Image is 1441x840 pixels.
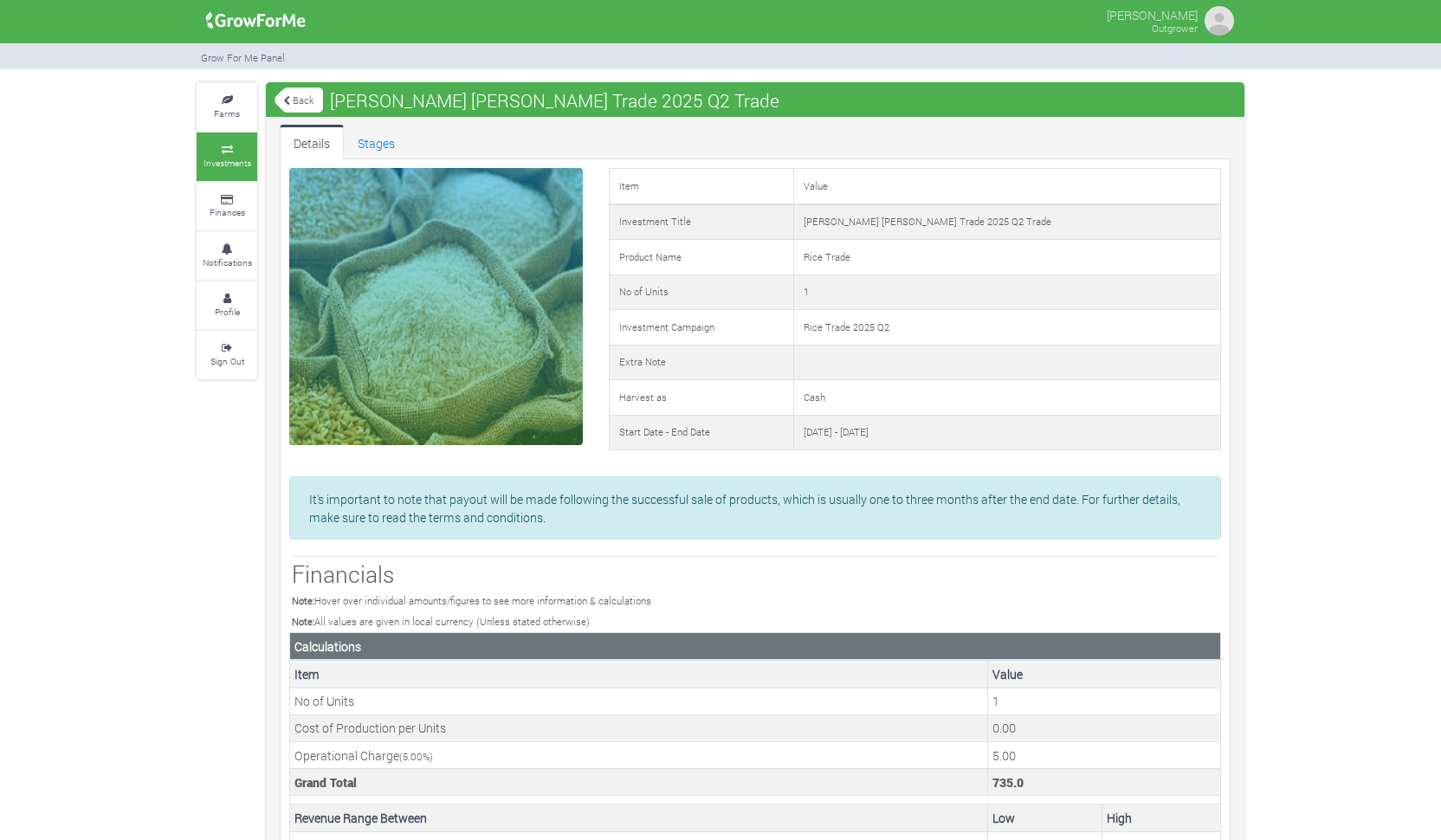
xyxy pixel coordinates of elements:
td: 1 [793,275,1220,310]
td: This is the Total Cost. (Units Cost + (Operational Charge * Units Cost)) * No of Units [988,769,1221,796]
td: This is the operational charge by Grow For Me [988,742,1221,769]
small: Sign Out [210,355,244,367]
td: Rice Trade [793,240,1220,275]
a: Details [280,125,344,159]
p: [PERSON_NAME] [1107,3,1198,24]
b: Grand Total [294,774,357,791]
small: ( %) [399,750,433,763]
a: Farms [197,83,257,131]
p: It's important to note that payout will be made following the successful sale of products, which ... [309,490,1201,527]
span: [PERSON_NAME] [PERSON_NAME] Trade 2025 Q2 Trade [326,83,784,118]
a: Sign Out [197,331,257,378]
b: Low [992,810,1015,826]
td: Cost of Production per Units [290,714,988,741]
small: Hover over individual amounts/figures to see more information & calculations [292,594,651,607]
small: Farms [214,107,240,120]
b: High [1107,810,1132,826]
h3: Financials [292,560,1218,588]
a: Finances [197,183,257,230]
td: Investment Campaign [609,310,793,346]
td: Value [793,169,1220,204]
td: Harvest as [609,380,793,416]
td: [PERSON_NAME] [PERSON_NAME] Trade 2025 Q2 Trade [793,204,1220,240]
small: Investments [204,157,251,169]
img: growforme image [200,3,312,38]
a: Profile [197,281,257,329]
td: Product Name [609,240,793,275]
td: Investment Title [609,204,793,240]
td: No of Units [290,688,988,714]
td: Item [609,169,793,204]
td: Operational Charge [290,742,988,769]
td: Rice Trade 2025 Q2 [793,310,1220,346]
b: Note: [292,615,314,628]
small: Grow For Me Panel [201,51,285,64]
th: Calculations [290,633,1221,661]
small: All values are given in local currency (Unless stated otherwise) [292,615,590,628]
small: Finances [210,206,245,218]
img: growforme image [1202,3,1237,38]
td: This is the cost of a Units [988,714,1221,741]
a: Stages [344,125,409,159]
td: Cash [793,380,1220,416]
td: No of Units [609,275,793,310]
td: [DATE] - [DATE] [793,415,1220,450]
b: Note: [292,594,314,607]
a: Investments [197,132,257,180]
b: Value [992,666,1023,682]
a: Back [275,86,323,114]
small: Profile [215,306,240,318]
td: This is the number of Units [988,688,1221,714]
small: Notifications [203,256,252,268]
a: Notifications [197,232,257,280]
b: Item [294,666,320,682]
td: Extra Note [609,345,793,380]
span: 5.00 [403,750,423,763]
b: Revenue Range Between [294,810,427,826]
td: Start Date - End Date [609,415,793,450]
small: Outgrower [1152,22,1198,35]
